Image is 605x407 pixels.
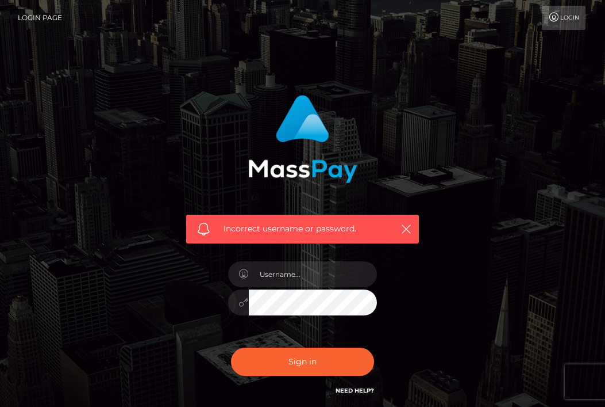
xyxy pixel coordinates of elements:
[231,348,375,376] button: Sign in
[249,261,377,287] input: Username...
[336,387,374,394] a: Need Help?
[223,223,387,235] span: Incorrect username or password.
[18,6,62,30] a: Login Page
[248,95,357,183] img: MassPay Login
[542,6,585,30] a: Login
